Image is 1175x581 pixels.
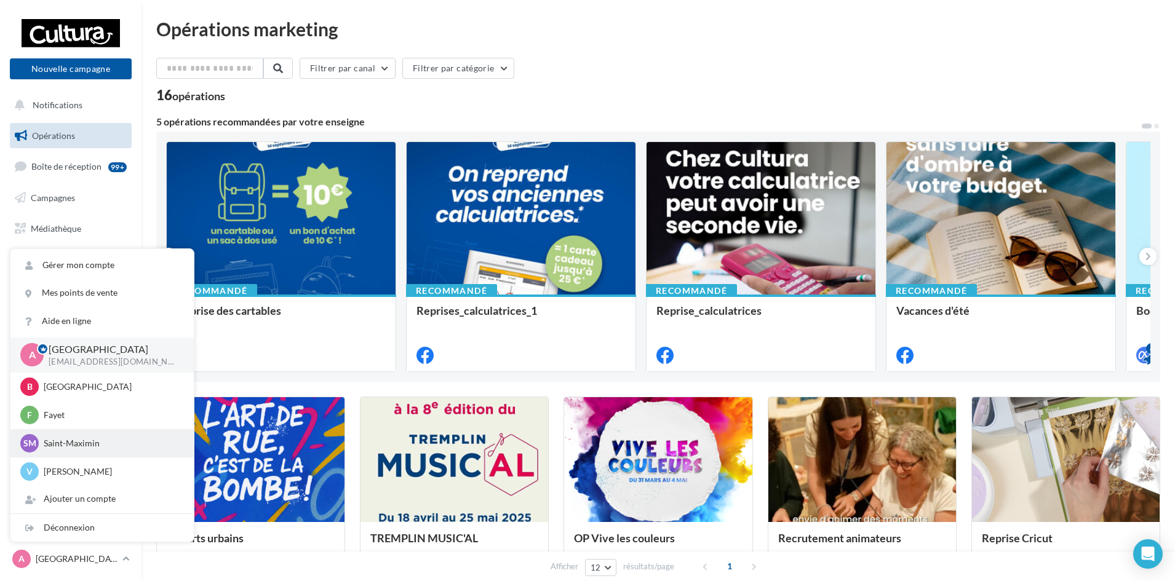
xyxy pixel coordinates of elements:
button: Nouvelle campagne [10,58,132,79]
div: Déconnexion [10,514,194,542]
div: Recommandé [646,284,737,298]
span: V [26,465,33,478]
button: Notifications [7,92,129,118]
div: 5 opérations recommandées par votre enseigne [156,117,1141,127]
p: [GEOGRAPHIC_DATA] [44,381,179,393]
span: A [29,348,36,362]
a: Médiathèque [7,216,134,242]
button: 12 [585,559,616,576]
p: Saint-Maximin [44,437,179,449]
div: Recommandé [886,284,977,298]
div: OP Arts urbains [167,532,335,556]
span: Campagnes [31,192,75,203]
a: A [GEOGRAPHIC_DATA] [10,547,132,571]
div: Recommandé [406,284,497,298]
div: Vacances d'été [896,304,1105,329]
div: TREMPLIN MUSIC'AL [370,532,538,556]
div: Open Intercom Messenger [1133,539,1163,569]
span: 1 [720,556,739,576]
div: Ajouter un compte [10,485,194,513]
span: Notifications [33,100,82,110]
div: Recrutement animateurs [778,532,946,556]
a: Mes points de vente [10,279,194,307]
span: Afficher [551,561,578,572]
span: B [27,381,33,393]
div: 99+ [108,162,127,172]
p: [EMAIL_ADDRESS][DOMAIN_NAME] [49,357,174,368]
div: Reprise Cricut [982,532,1150,556]
div: Opérations marketing [156,20,1160,38]
p: [PERSON_NAME] [44,465,179,478]
span: Médiathèque [31,223,81,233]
div: opérations [172,90,225,101]
p: Fayet [44,409,179,421]
span: Opérations [32,130,75,141]
a: Campagnes [7,185,134,211]
span: F [27,409,32,421]
span: A [18,553,25,565]
div: 16 [156,89,225,102]
a: Aide en ligne [10,307,194,335]
div: Reprise_calculatrices [656,304,866,329]
a: Calendrier [7,246,134,272]
a: Opérations [7,123,134,149]
span: 12 [591,563,601,572]
p: [GEOGRAPHIC_DATA] [49,342,174,357]
p: [GEOGRAPHIC_DATA] [36,553,117,565]
div: Reprises_calculatrices_1 [416,304,626,329]
button: Filtrer par canal [300,58,396,79]
a: Boîte de réception99+ [7,153,134,180]
button: Filtrer par catégorie [402,58,514,79]
a: Gérer mon compte [10,251,194,279]
div: 4 [1146,343,1157,354]
div: Recommandé [166,284,257,298]
span: résultats/page [623,561,674,572]
span: Boîte de réception [31,161,102,172]
div: OP Vive les couleurs [574,532,742,556]
span: SM [23,437,36,449]
div: Reprise des cartables [177,304,386,329]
